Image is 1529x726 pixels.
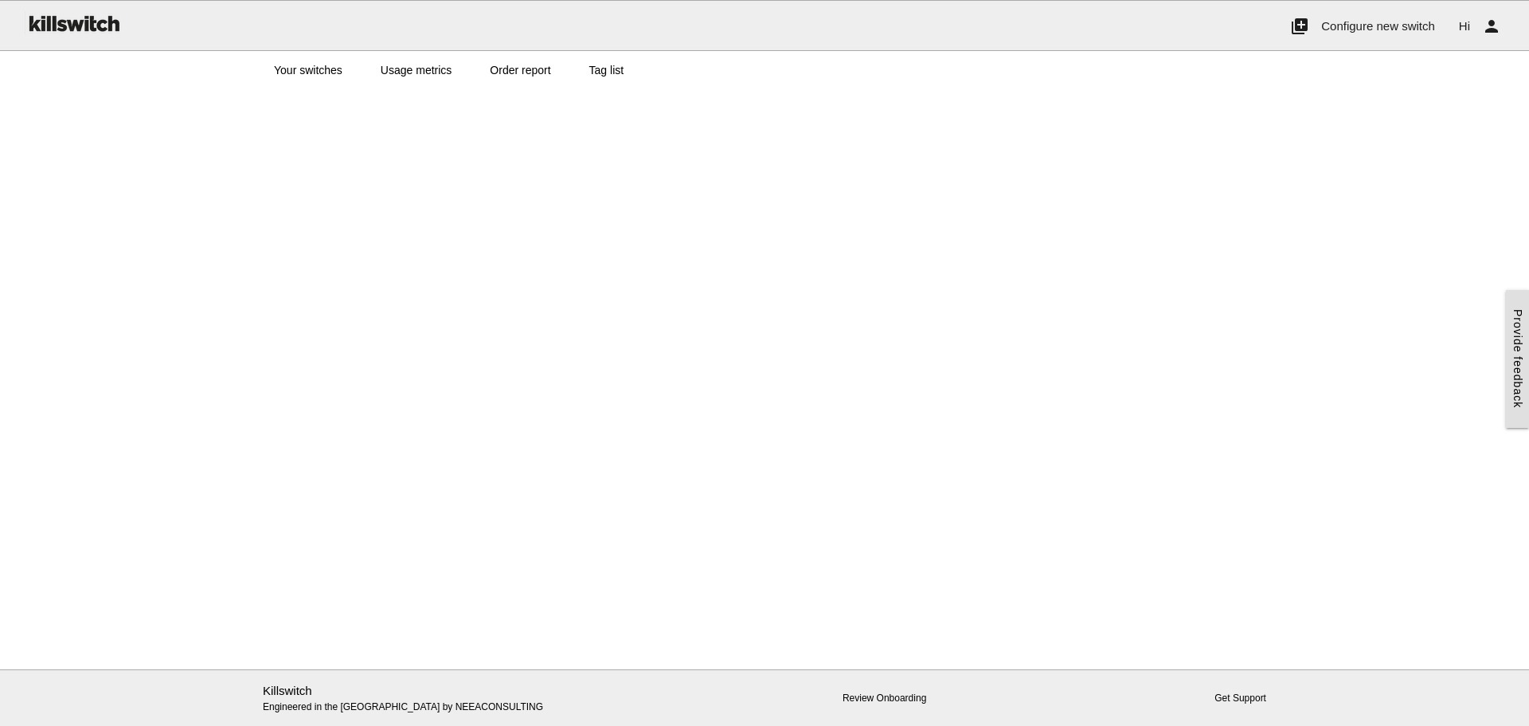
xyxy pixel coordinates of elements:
i: person [1482,1,1501,52]
a: Your switches [255,51,362,89]
a: Usage metrics [362,51,471,89]
a: Get Support [1214,693,1266,704]
img: ks-logo-black-160-b.png [24,1,123,45]
a: Tag list [570,51,643,89]
a: Review Onboarding [843,693,926,704]
a: Provide feedback [1506,290,1529,427]
p: Engineered in the [GEOGRAPHIC_DATA] by NEEACONSULTING [263,682,587,715]
a: Killswitch [263,684,312,697]
span: Configure new switch [1321,19,1435,33]
span: Hi [1459,19,1470,33]
a: Order report [471,51,569,89]
i: add_to_photos [1290,1,1309,52]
